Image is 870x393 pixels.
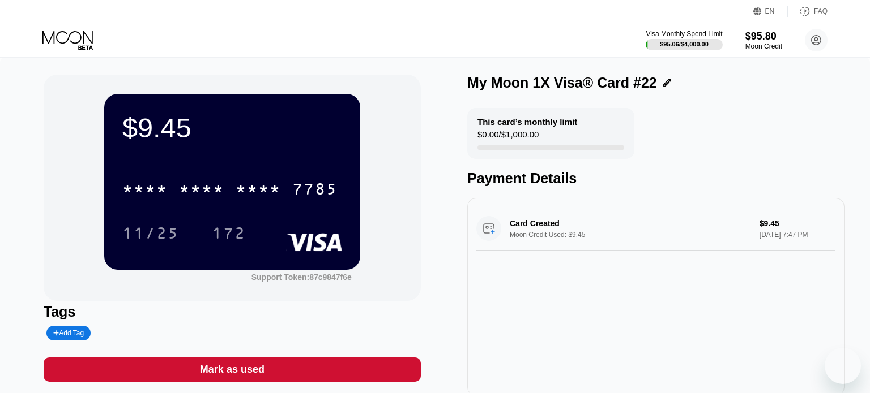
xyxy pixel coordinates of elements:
div: Mark as used [200,363,265,376]
div: $95.80Moon Credit [745,31,782,50]
div: 172 [212,226,246,244]
div: $0.00 / $1,000.00 [477,129,539,145]
div: $9.45 [122,112,342,144]
div: Moon Credit [745,42,782,50]
div: FAQ [814,7,828,15]
div: Support Token: 87c9847f6e [251,273,352,282]
div: Add Tag [53,329,84,337]
div: Support Token:87c9847f6e [251,273,352,282]
div: Mark as used [44,357,421,382]
div: 7785 [292,182,338,200]
div: EN [765,7,775,15]
div: 172 [203,219,254,247]
div: FAQ [788,6,828,17]
div: Visa Monthly Spend Limit$95.06/$4,000.00 [646,30,722,50]
div: This card’s monthly limit [477,117,577,127]
div: Payment Details [467,170,845,187]
iframe: Dugme za pokretanje prozora za razmenu poruka [825,348,861,384]
div: Tags [44,304,421,320]
div: My Moon 1X Visa® Card #22 [467,75,657,91]
div: EN [753,6,788,17]
div: Add Tag [46,326,91,340]
div: 11/25 [114,219,187,247]
div: $95.80 [745,31,782,42]
div: $95.06 / $4,000.00 [660,41,709,47]
div: 11/25 [122,226,179,244]
div: Visa Monthly Spend Limit [646,30,722,38]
